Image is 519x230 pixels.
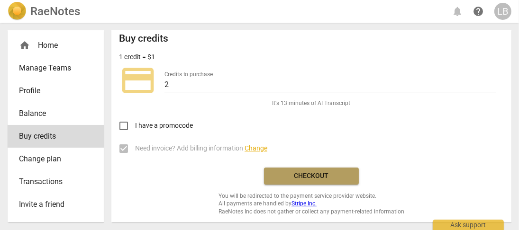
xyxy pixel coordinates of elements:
[8,170,104,193] a: Transactions
[433,220,504,230] div: Ask support
[19,153,85,165] span: Change plan
[135,143,267,153] span: Need invoice? Add billing information
[219,192,404,216] span: You will be redirected to the payment service provider website. All payments are handled by RaeNo...
[19,40,85,51] div: Home
[245,144,267,152] span: Change
[19,176,85,187] span: Transactions
[135,121,193,131] span: I have a promocode
[264,168,359,185] button: Checkout
[119,52,155,62] p: 1 credit = $1
[272,171,351,181] span: Checkout
[19,131,85,142] span: Buy credits
[19,62,85,74] span: Manage Teams
[8,125,104,148] a: Buy credits
[470,3,487,20] a: Help
[8,102,104,125] a: Balance
[8,34,104,57] div: Home
[8,2,27,21] img: Logo
[119,62,157,99] span: credit_card
[19,40,30,51] span: home
[119,33,168,44] h2: Buy credits
[8,80,104,102] a: Profile
[273,99,351,107] span: It's 13 minutes of AI Transcript
[8,148,104,170] a: Change plan
[8,2,80,21] a: LogoRaeNotes
[19,199,85,210] span: Invite a friend
[19,85,85,97] span: Profile
[473,6,484,17] span: help
[19,108,85,119] span: Balance
[494,3,511,20] button: LB
[164,71,213,77] label: Credits to purchase
[30,5,80,18] h2: RaeNotes
[291,200,317,207] a: Stripe Inc.
[8,193,104,216] a: Invite a friend
[8,57,104,80] a: Manage Teams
